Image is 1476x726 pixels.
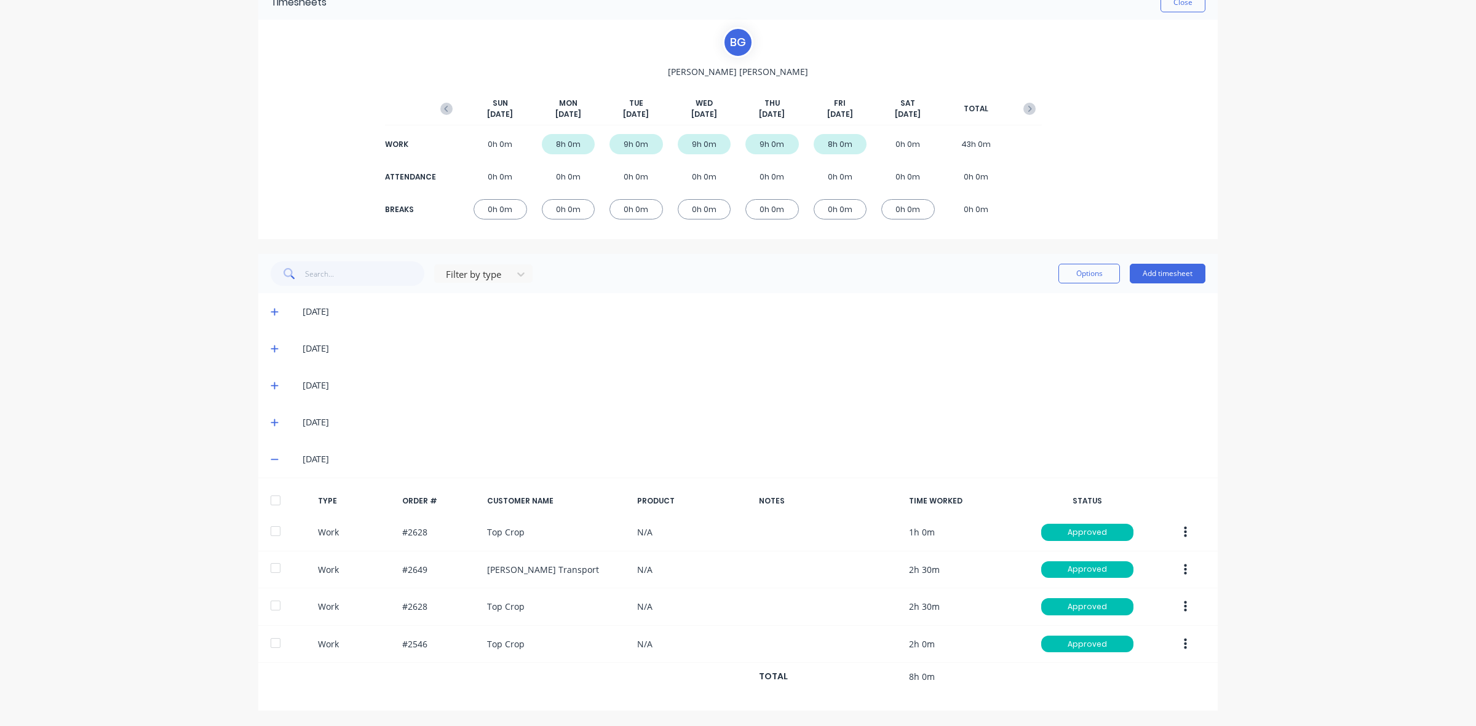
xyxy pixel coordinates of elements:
div: Approved [1041,524,1133,541]
div: PRODUCT [637,495,749,507]
span: [DATE] [487,109,513,120]
span: [DATE] [895,109,921,120]
span: TUE [629,98,643,109]
span: [PERSON_NAME] [PERSON_NAME] [668,65,808,78]
span: [DATE] [827,109,853,120]
div: 0h 0m [745,167,799,187]
div: ATTENDANCE [385,172,434,183]
div: 0h 0m [474,199,527,219]
div: 0h 0m [950,199,1003,219]
div: 0h 0m [678,167,731,187]
div: Approved [1041,598,1133,615]
div: [DATE] [303,342,1205,355]
div: 0h 0m [678,199,731,219]
span: SUN [493,98,508,109]
div: 0h 0m [881,167,935,187]
span: [DATE] [623,109,649,120]
span: [DATE] [691,109,717,120]
div: Approved [1041,636,1133,653]
div: B G [723,27,753,58]
span: THU [764,98,780,109]
span: [DATE] [759,109,785,120]
div: [DATE] [303,416,1205,429]
div: Approved [1041,561,1133,578]
div: [DATE] [303,305,1205,318]
div: 9h 0m [609,134,663,154]
div: 43h 0m [950,134,1003,154]
div: [DATE] [303,452,1205,466]
div: 0h 0m [814,167,867,187]
div: 0h 0m [881,134,935,154]
div: 0h 0m [474,134,527,154]
div: 0h 0m [542,167,595,187]
div: STATUS [1031,495,1143,507]
div: TIME WORKED [909,495,1021,507]
div: 0h 0m [881,199,935,219]
span: TOTAL [964,103,988,114]
div: [DATE] [303,379,1205,392]
div: ORDER # [402,495,477,507]
div: 0h 0m [745,199,799,219]
button: Options [1058,264,1120,283]
div: 9h 0m [678,134,731,154]
div: 8h 0m [814,134,867,154]
div: 9h 0m [745,134,799,154]
div: NOTES [759,495,899,507]
span: SAT [900,98,915,109]
span: FRI [834,98,846,109]
div: 8h 0m [542,134,595,154]
div: 0h 0m [609,199,663,219]
div: CUSTOMER NAME [487,495,627,507]
input: Search... [305,261,425,286]
span: MON [559,98,577,109]
div: BREAKS [385,204,434,215]
span: [DATE] [555,109,581,120]
div: 0h 0m [609,167,663,187]
div: 0h 0m [542,199,595,219]
span: WED [696,98,713,109]
div: 0h 0m [474,167,527,187]
div: 0h 0m [950,167,1003,187]
button: Add timesheet [1130,264,1205,283]
div: WORK [385,139,434,150]
div: 0h 0m [814,199,867,219]
div: TYPE [318,495,393,507]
